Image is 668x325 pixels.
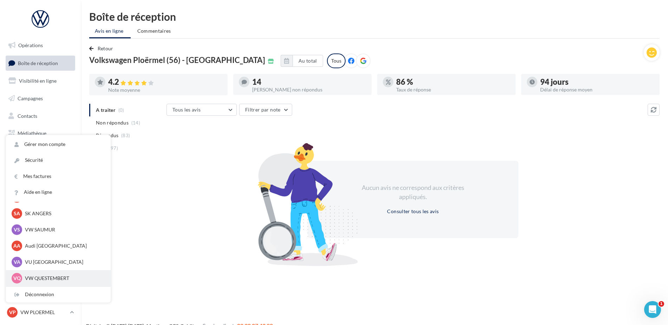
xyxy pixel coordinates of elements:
span: 1 [659,301,664,307]
span: Opérations [18,42,43,48]
a: Campagnes [4,91,77,106]
span: Boîte de réception [18,60,58,66]
a: Visibilité en ligne [4,74,77,88]
span: VS [14,226,20,233]
a: Boîte de réception [4,56,77,71]
span: VA [14,259,20,266]
span: Campagnes [18,95,43,101]
button: Retour [89,44,116,53]
a: Médiathèque [4,126,77,141]
a: Calendrier [4,144,77,158]
span: Tous les avis [172,107,201,113]
span: SA [14,210,20,217]
span: Volkswagen Ploërmel (56) - [GEOGRAPHIC_DATA] [89,56,265,64]
div: Note moyenne [108,88,222,93]
span: Contacts [18,113,37,119]
button: Filtrer par note [239,104,292,116]
button: Au total [281,55,323,67]
span: (97) [109,145,118,151]
div: Délai de réponse moyen [540,87,654,92]
span: AA [13,242,20,249]
a: Opérations [4,38,77,53]
p: VW QUESTEMBERT [25,275,102,282]
p: Audi [GEOGRAPHIC_DATA] [25,242,102,249]
div: 4.2 [108,78,222,86]
div: Boîte de réception [89,11,660,22]
p: VW PLOERMEL [20,309,67,316]
a: Gérer mon compte [6,136,111,152]
span: Non répondus [96,119,129,126]
p: VU [GEOGRAPHIC_DATA] [25,259,102,266]
div: [PERSON_NAME] non répondus [252,87,366,92]
div: 94 jours [540,78,654,86]
span: Commentaires [137,27,171,34]
p: SK ANGERS [25,210,102,217]
span: Répondus [96,132,119,139]
a: VP VW PLOERMEL [6,306,75,319]
span: Médiathèque [18,130,46,136]
div: Aucun avis ne correspond aux critères appliqués. [353,183,473,201]
div: 14 [252,78,366,86]
div: Tous [327,53,346,68]
a: PLV et print personnalisable [4,161,77,182]
span: VQ [13,275,21,282]
span: Retour [98,45,113,51]
span: (14) [131,120,140,126]
a: Sécurité [6,152,111,168]
button: Tous les avis [166,104,237,116]
div: Taux de réponse [396,87,510,92]
div: Déconnexion [6,287,111,302]
div: 86 % [396,78,510,86]
span: Visibilité en ligne [19,78,57,84]
a: Aide en ligne [6,184,111,200]
iframe: Intercom live chat [644,301,661,318]
a: Contacts [4,109,77,123]
span: (83) [121,133,130,138]
button: Au total [293,55,323,67]
button: Consulter tous les avis [384,207,441,216]
span: VP [9,309,16,316]
a: Mes factures [6,168,111,184]
a: Campagnes DataOnDemand [4,184,77,205]
p: VW SAUMUR [25,226,102,233]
